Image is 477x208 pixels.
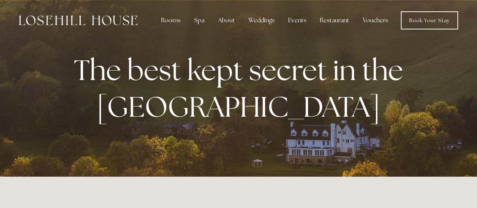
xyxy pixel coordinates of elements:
[314,13,355,28] div: Restaurant
[19,15,138,25] img: Losehill House
[212,13,241,28] div: About
[357,13,394,28] a: Vouchers
[242,13,281,28] div: Weddings
[155,13,187,28] div: Rooms
[74,51,409,125] strong: The best kept secret in the [GEOGRAPHIC_DATA]
[401,11,458,29] a: Book Your Stay
[282,13,312,28] div: Events
[188,13,210,28] div: Spa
